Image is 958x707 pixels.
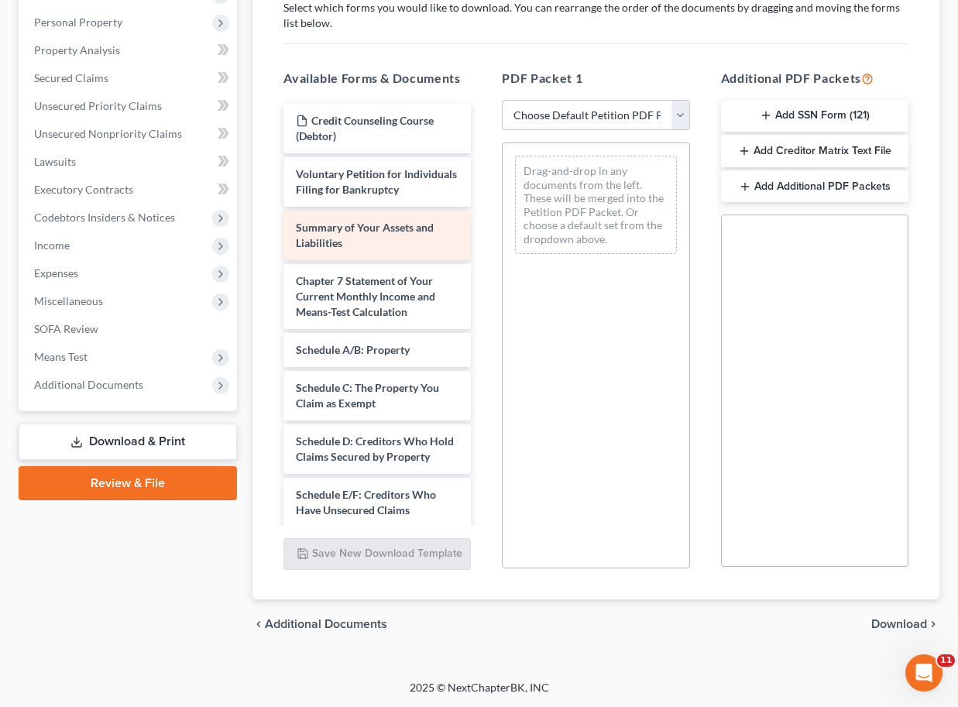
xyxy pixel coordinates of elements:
[265,618,387,630] span: Additional Documents
[34,266,78,280] span: Expenses
[22,315,237,343] a: SOFA Review
[871,618,939,630] button: Download chevron_right
[283,69,471,88] h5: Available Forms & Documents
[871,618,927,630] span: Download
[34,294,103,307] span: Miscellaneous
[296,114,434,142] span: Credit Counseling Course (Debtor)
[252,618,387,630] a: chevron_left Additional Documents
[22,92,237,120] a: Unsecured Priority Claims
[34,239,70,252] span: Income
[34,378,143,391] span: Additional Documents
[22,120,237,148] a: Unsecured Nonpriority Claims
[34,322,98,335] span: SOFA Review
[22,64,237,92] a: Secured Claims
[515,156,676,254] div: Drag-and-drop in any documents from the left. These will be merged into the Petition PDF Packet. ...
[721,135,908,167] button: Add Creditor Matrix Text File
[22,176,237,204] a: Executory Contracts
[296,434,454,463] span: Schedule D: Creditors Who Hold Claims Secured by Property
[34,350,88,363] span: Means Test
[34,155,76,168] span: Lawsuits
[34,15,122,29] span: Personal Property
[44,9,69,33] img: Profile image for Operator
[24,507,36,520] button: Emoji picker
[75,8,130,19] h1: Operator
[721,100,908,132] button: Add SSN Form (121)
[19,466,237,500] a: Review & File
[10,6,39,36] button: go back
[34,99,162,112] span: Unsecured Priority Claims
[22,36,237,64] a: Property Analysis
[296,343,410,356] span: Schedule A/B: Property
[721,69,908,88] h5: Additional PDF Packets
[13,475,297,501] textarea: Message…
[34,43,120,57] span: Property Analysis
[296,274,435,318] span: Chapter 7 Statement of Your Current Monthly Income and Means-Test Calculation
[34,127,182,140] span: Unsecured Nonpriority Claims
[34,211,175,224] span: Codebtors Insiders & Notices
[296,167,457,196] span: Voluntary Petition for Individuals Filing for Bankruptcy
[721,170,908,203] button: Add Additional PDF Packets
[242,6,272,36] button: Home
[905,654,943,692] iframe: Intercom live chat
[252,618,265,630] i: chevron_left
[937,654,955,667] span: 11
[22,148,237,176] a: Lawsuits
[283,538,471,571] button: Save New Download Template
[75,19,193,35] p: The team can also help
[927,618,939,630] i: chevron_right
[296,488,436,517] span: Schedule E/F: Creditors Who Have Unsecured Claims
[266,501,290,526] button: Send a message…
[272,6,300,34] div: Close
[296,221,434,249] span: Summary of Your Assets and Liabilities
[19,424,237,460] a: Download & Print
[34,183,133,196] span: Executory Contracts
[34,71,108,84] span: Secured Claims
[502,69,689,88] h5: PDF Packet 1
[296,381,439,410] span: Schedule C: The Property You Claim as Exempt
